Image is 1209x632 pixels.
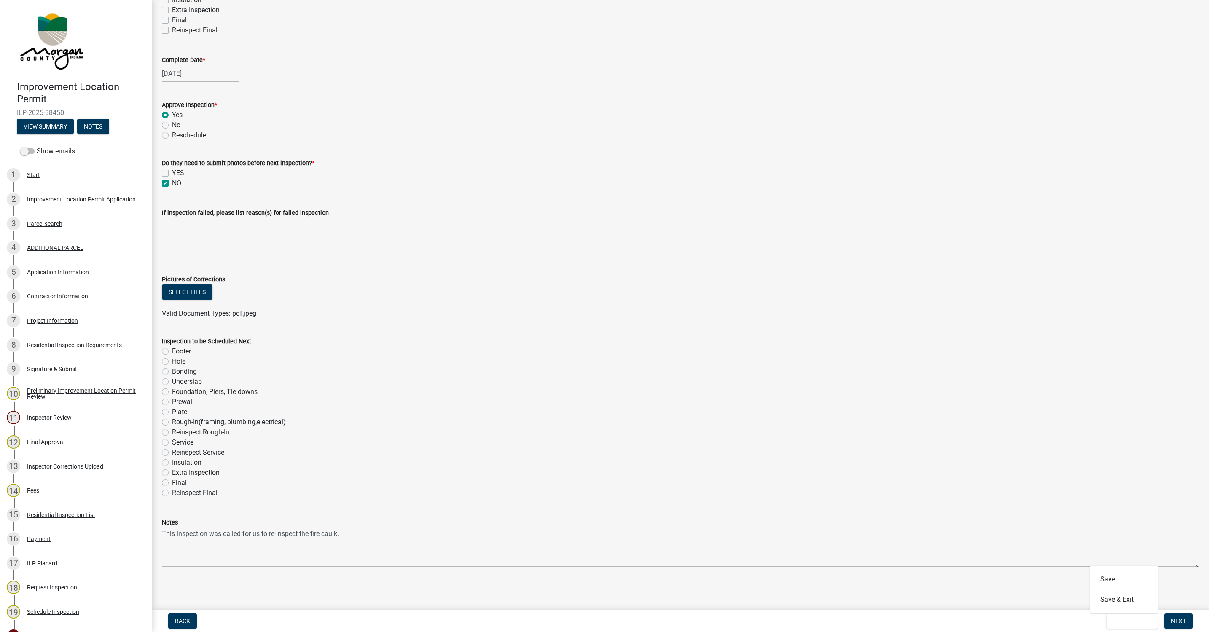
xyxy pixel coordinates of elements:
[172,387,258,397] label: Foundation, Piers, Tie downs
[172,458,201,468] label: Insulation
[17,81,145,105] h4: Improvement Location Permit
[162,161,314,166] label: Do they need to submit photos before next inspection?
[7,435,20,449] div: 12
[7,362,20,376] div: 9
[172,427,229,437] label: Reinspect Rough-In
[7,581,20,594] div: 18
[1171,618,1186,624] span: Next
[27,342,122,348] div: Residential Inspection Requirements
[7,193,20,206] div: 2
[17,109,135,117] span: ILP-2025-38450
[172,346,191,356] label: Footer
[172,178,181,188] label: NO
[17,123,74,130] wm-modal-confirm: Summary
[7,532,20,546] div: 16
[17,9,85,72] img: Morgan County, Indiana
[7,484,20,497] div: 14
[7,217,20,230] div: 3
[162,520,178,526] label: Notes
[1090,569,1158,589] button: Save
[172,377,202,387] label: Underslab
[7,241,20,254] div: 4
[172,417,286,427] label: Rough-In(framing, plumbing,electrical)
[27,366,77,372] div: Signature & Submit
[27,293,88,299] div: Contractor Information
[1090,589,1158,610] button: Save & Exit
[77,123,109,130] wm-modal-confirm: Notes
[27,536,51,542] div: Payment
[172,120,180,130] label: No
[77,119,109,134] button: Notes
[172,25,218,35] label: Reinspect Final
[172,356,185,367] label: Hole
[7,387,20,400] div: 10
[7,338,20,352] div: 8
[172,130,206,140] label: Reschedule
[27,415,72,420] div: Inspector Review
[27,388,138,399] div: Preliminary Improvement Location Permit Review
[27,560,57,566] div: ILP Placard
[27,318,78,324] div: Project Information
[20,146,75,156] label: Show emails
[7,605,20,619] div: 19
[7,314,20,327] div: 7
[27,584,77,590] div: Request Inspection
[1164,613,1193,629] button: Next
[7,460,20,473] div: 13
[172,168,184,178] label: YES
[162,65,239,82] input: mm/dd/yyyy
[27,172,40,178] div: Start
[172,447,224,458] label: Reinspect Service
[7,265,20,279] div: 5
[162,210,329,216] label: If inspection failed, please list reason(s) for failed inspection
[7,168,20,182] div: 1
[27,512,95,518] div: Residential Inspection List
[172,5,220,15] label: Extra Inspection
[172,478,187,488] label: Final
[7,508,20,522] div: 15
[168,613,197,629] button: Back
[1090,566,1158,613] div: Save & Exit
[172,367,197,377] label: Bonding
[27,245,83,251] div: ADDITIONAL PARCEL
[27,439,64,445] div: Final Approval
[27,463,103,469] div: Inspector Corrections Upload
[27,269,89,275] div: Application Information
[27,487,39,493] div: Fees
[162,284,212,300] button: Select files
[172,15,187,25] label: Final
[162,277,225,283] label: Pictures of Corrections
[7,411,20,424] div: 11
[172,437,193,447] label: Service
[175,618,190,624] span: Back
[162,309,256,317] span: Valid Document Types: pdf,jpeg
[27,609,79,615] div: Schedule Inspection
[162,57,205,63] label: Complete Date
[162,339,251,345] label: Inspection to be Scheduled Next
[172,468,220,478] label: Extra Inspection
[172,110,183,120] label: Yes
[17,119,74,134] button: View Summary
[172,397,194,407] label: Prewall
[172,407,187,417] label: Plate
[1107,613,1158,629] button: Save & Exit
[172,488,218,498] label: Reinspect Final
[7,557,20,570] div: 17
[27,221,62,227] div: Parcel search
[7,289,20,303] div: 6
[1113,618,1146,624] span: Save & Exit
[162,102,217,108] label: Approve Inspection
[27,196,136,202] div: Improvement Location Permit Application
